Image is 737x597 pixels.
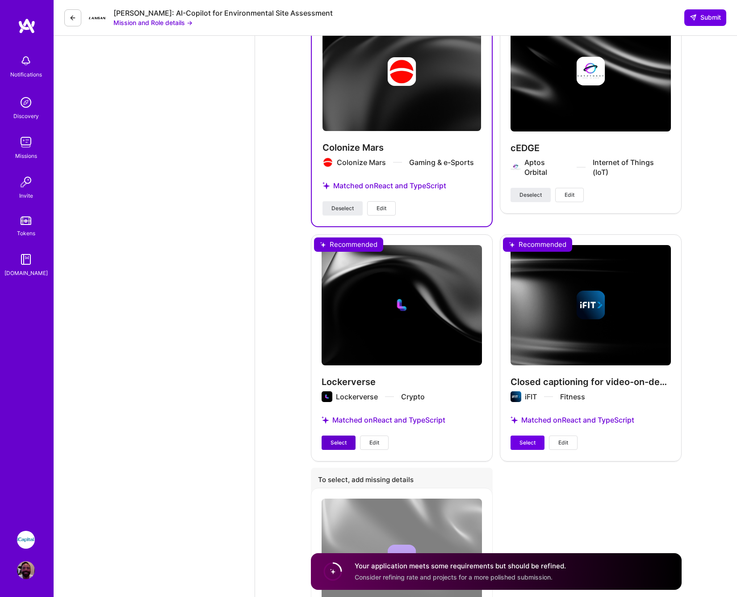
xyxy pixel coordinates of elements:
[690,14,697,21] i: icon SendLight
[19,191,33,200] div: Invite
[555,188,584,202] button: Edit
[21,216,31,225] img: tokens
[684,9,726,25] div: null
[377,204,386,212] span: Edit
[565,191,574,199] span: Edit
[17,531,35,549] img: iCapital: Building an Alternative Investment Marketplace
[17,229,35,238] div: Tokens
[549,436,578,450] button: Edit
[690,13,721,22] span: Submit
[558,439,568,447] span: Edit
[4,268,48,278] div: [DOMAIN_NAME]
[367,201,396,216] button: Edit
[113,8,333,18] div: [PERSON_NAME]: AI-Copilot for Environmental Site Assessment
[15,561,37,579] a: User Avatar
[17,173,35,191] img: Invite
[369,439,379,447] span: Edit
[15,151,37,161] div: Missions
[511,436,544,450] button: Select
[13,111,39,121] div: Discovery
[322,157,333,168] img: Company logo
[360,436,389,450] button: Edit
[69,14,76,21] i: icon LeftArrowDark
[17,52,35,70] img: bell
[311,468,493,494] div: To select, add missing details
[322,436,356,450] button: Select
[322,201,363,216] button: Deselect
[18,18,36,34] img: logo
[10,70,42,79] div: Notifications
[355,561,566,571] h4: Your application meets some requirements but should be refined.
[511,188,551,202] button: Deselect
[387,57,416,86] img: Company logo
[331,439,347,447] span: Select
[17,133,35,151] img: teamwork
[331,204,354,212] span: Deselect
[519,439,536,447] span: Select
[17,93,35,111] img: discovery
[684,9,726,25] button: Submit
[15,531,37,549] a: iCapital: Building an Alternative Investment Marketplace
[322,182,330,189] i: icon StarsPurple
[337,157,474,167] div: Colonize Mars Gaming & e-Sports
[355,573,553,581] span: Consider refining rate and projects for a more polished submission.
[88,9,106,27] img: Company Logo
[113,18,193,27] button: Mission and Role details →
[17,561,35,579] img: User Avatar
[322,142,481,153] h4: Colonize Mars
[519,191,542,199] span: Deselect
[17,250,35,268] img: guide book
[393,162,402,163] img: divider
[322,170,481,201] div: Matched on React and TypeScript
